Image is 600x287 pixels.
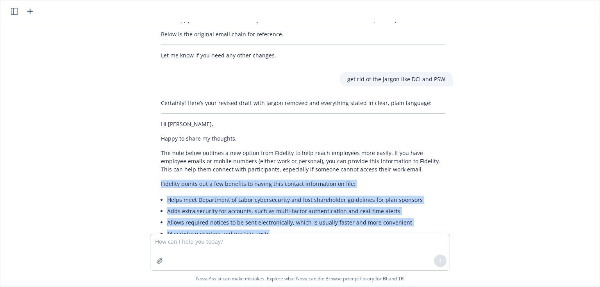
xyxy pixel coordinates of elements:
[196,271,404,287] span: Nova Assist can make mistakes. Explore what Nova can do: Browse prompt library for and
[161,120,445,128] p: Hi [PERSON_NAME],
[383,275,387,282] a: BI
[161,180,445,188] p: Fidelity points out a few benefits to having this contact information on file:
[161,149,445,173] p: The note below outlines a new option from Fidelity to help reach employees more easily. If you ha...
[167,228,445,239] li: May reduce printing and postage costs
[161,30,445,38] p: Below is the original email chain for reference.
[161,134,445,143] p: Happy to share my thoughts.
[167,194,445,205] li: Helps meet Department of Labor cybersecurity and lost shareholder guidelines for plan sponsors
[167,217,445,228] li: Allows required notices to be sent electronically, which is usually faster and more convenient
[398,275,404,282] a: TR
[167,205,445,217] li: Adds extra security for accounts, such as multi-factor authentication and real-time alerts
[347,75,445,83] p: get rid of the jargon like DCI and PSW
[161,51,445,59] p: Let me know if you need any other changes.
[161,99,445,107] p: Certainly! Here’s your revised draft with jargon removed and everything stated in clear, plain la...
